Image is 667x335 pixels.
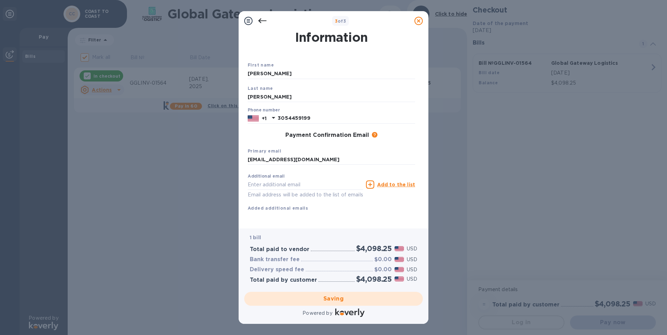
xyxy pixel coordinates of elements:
[285,132,369,139] h3: Payment Confirmation Email
[248,174,285,179] label: Additional email
[356,244,392,253] h2: $4,098.25
[248,148,281,154] b: Primary email
[395,276,404,281] img: USD
[248,86,273,91] b: Last name
[250,256,300,263] h3: Bank transfer fee
[250,277,317,283] h3: Total paid by customer
[407,256,417,263] p: USD
[407,275,417,283] p: USD
[374,256,392,263] h3: $0.00
[250,266,304,273] h3: Delivery speed fee
[407,245,417,252] p: USD
[278,113,415,124] input: Enter your phone number
[335,18,346,24] b: of 3
[395,257,404,262] img: USD
[356,275,392,283] h2: $4,098.25
[377,182,415,187] u: Add to the list
[335,18,338,24] span: 3
[374,266,392,273] h3: $0.00
[248,69,415,79] input: Enter your first name
[335,309,365,317] img: Logo
[407,266,417,273] p: USD
[248,15,415,45] h1: Payment Contact Information
[248,62,274,68] b: First name
[262,115,267,122] p: +1
[248,205,308,211] b: Added additional emails
[248,115,259,122] img: US
[248,92,415,102] input: Enter your last name
[250,246,309,253] h3: Total paid to vendor
[395,246,404,251] img: USD
[248,155,415,165] input: Enter your primary name
[248,108,280,112] label: Phone number
[250,235,261,240] b: 1 bill
[395,267,404,272] img: USD
[248,179,363,190] input: Enter additional email
[248,191,363,199] p: Email address will be added to the list of emails
[302,310,332,317] p: Powered by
